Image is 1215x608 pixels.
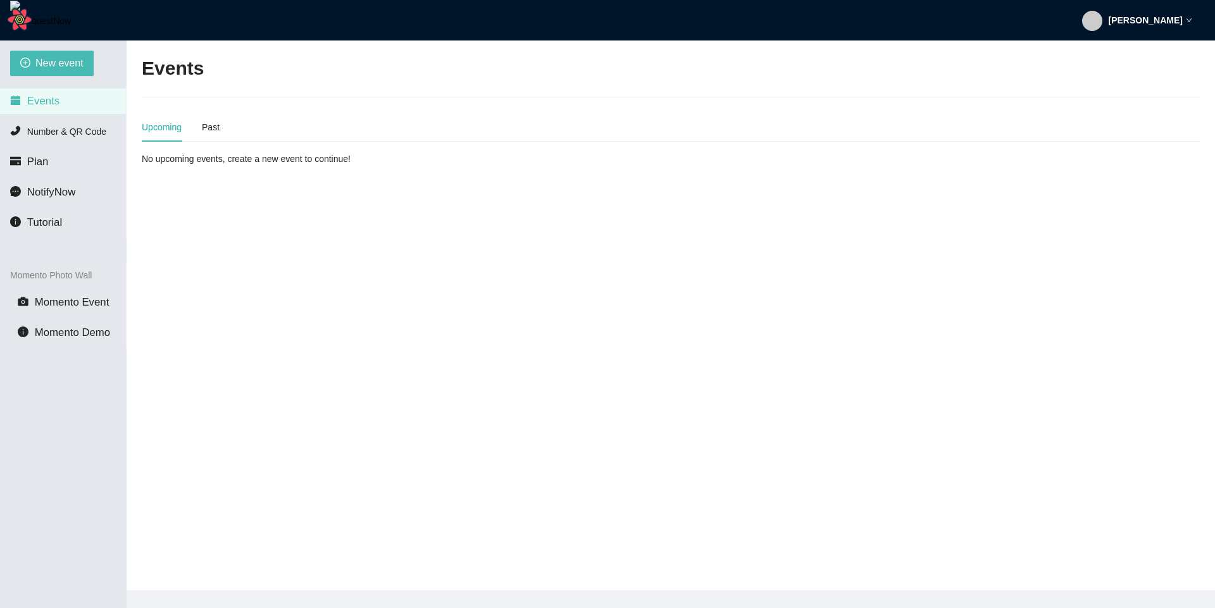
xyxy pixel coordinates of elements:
[202,120,220,134] div: Past
[27,127,106,137] span: Number & QR Code
[10,186,21,197] span: message
[10,95,21,106] span: calendar
[10,51,94,76] button: plus-circleNew event
[35,296,109,308] span: Momento Event
[27,156,49,168] span: Plan
[18,296,28,307] span: camera
[35,326,110,338] span: Momento Demo
[27,95,59,107] span: Events
[10,216,21,227] span: info-circle
[7,7,32,32] button: Open React Query Devtools
[10,125,21,136] span: phone
[27,216,62,228] span: Tutorial
[18,326,28,337] span: info-circle
[10,1,71,41] img: RequestNow
[35,55,84,71] span: New event
[1186,17,1192,23] span: down
[142,120,182,134] div: Upcoming
[10,156,21,166] span: credit-card
[27,186,75,198] span: NotifyNow
[142,152,488,166] div: No upcoming events, create a new event to continue!
[1109,15,1183,25] strong: [PERSON_NAME]
[20,58,30,70] span: plus-circle
[142,56,204,82] h2: Events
